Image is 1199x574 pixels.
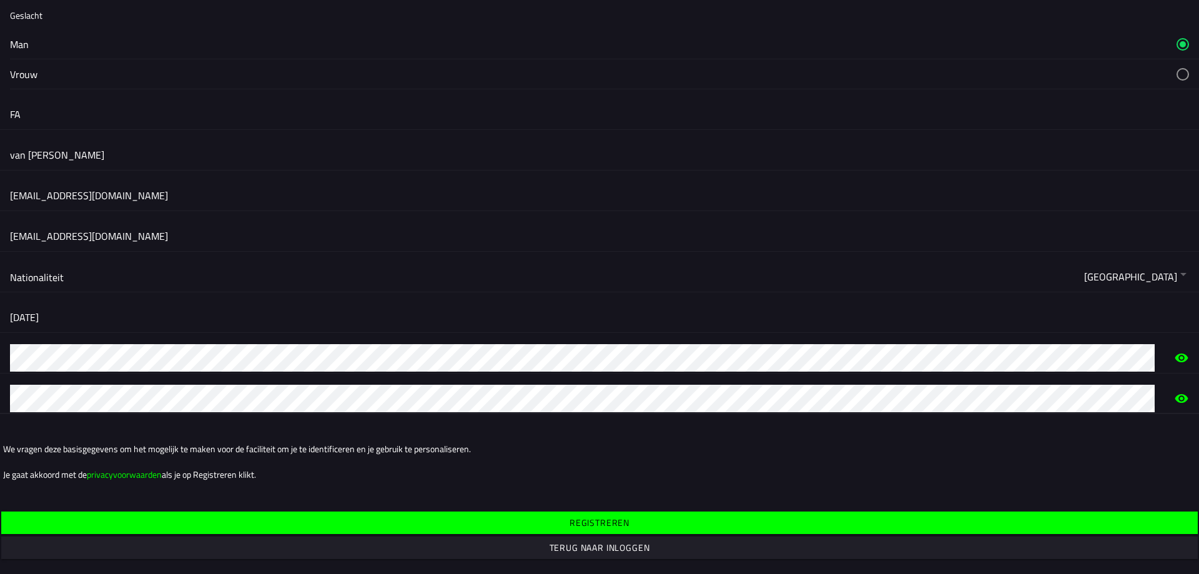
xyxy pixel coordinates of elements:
input: Bevestig e-mail [10,222,1189,250]
font: Registreren [570,516,629,529]
input: Achternaam [10,141,1189,169]
font: Geslacht [10,9,42,22]
a: privacyvoorwaarden [87,468,162,481]
font: als je op Registreren klikt. [162,468,256,481]
ion-icon: eye [1174,343,1189,373]
font: We vragen deze basisgegevens om het mogelijk te maken voor de faciliteit om je te identificeren e... [3,442,471,455]
font: Terug naar inloggen [550,541,650,554]
font: Je gaat akkoord met de [3,468,87,481]
ion-icon: eye [1174,383,1189,413]
input: Voornaam [10,101,1189,128]
input: E-mail [10,182,1189,209]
